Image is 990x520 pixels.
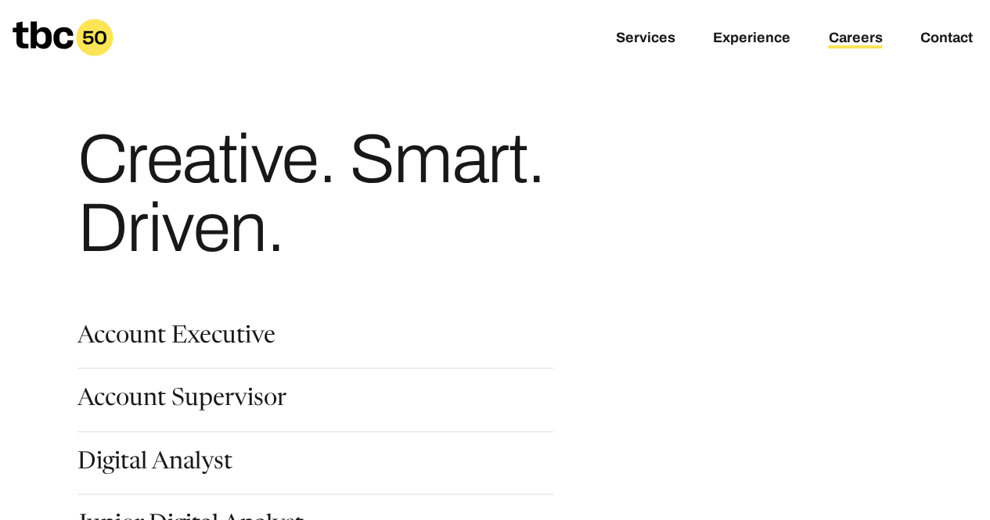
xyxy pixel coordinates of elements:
a: Contact [920,30,972,48]
a: Homepage [13,19,113,56]
h1: Creative. Smart. Driven. [77,125,679,263]
a: Account Supervisor [77,388,286,414]
a: Experience [713,30,790,48]
a: Services [616,30,675,48]
a: Digital Analyst [77,451,232,478]
a: Careers [828,30,882,48]
a: Account Executive [77,325,275,352]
